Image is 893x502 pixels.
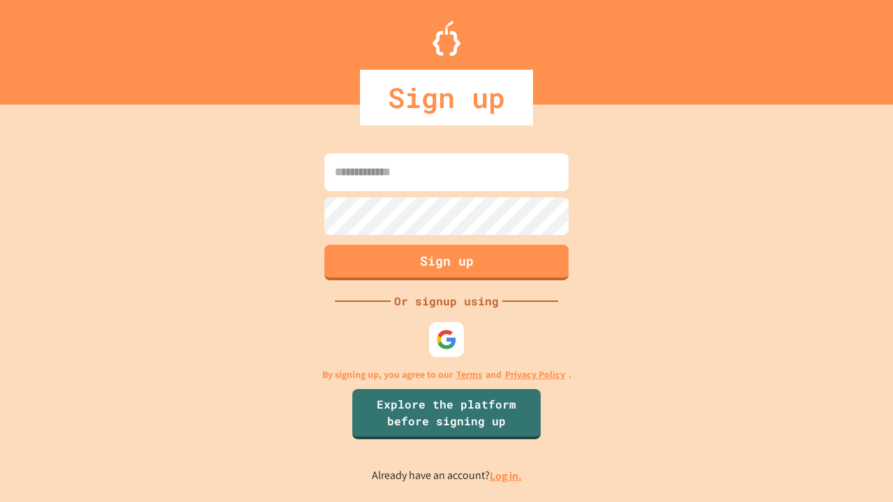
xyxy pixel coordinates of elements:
[490,469,522,483] a: Log in.
[433,21,460,56] img: Logo.svg
[456,367,482,382] a: Terms
[372,467,522,485] p: Already have an account?
[352,389,541,439] a: Explore the platform before signing up
[436,329,457,350] img: google-icon.svg
[360,70,533,125] div: Sign up
[505,367,565,382] a: Privacy Policy
[324,245,569,280] button: Sign up
[322,367,571,382] p: By signing up, you agree to our and .
[391,293,502,310] div: Or signup using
